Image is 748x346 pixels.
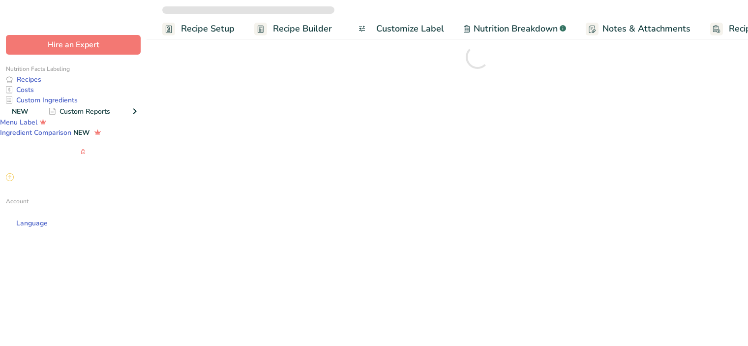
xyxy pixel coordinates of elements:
[62,255,82,266] a: FAQ .
[352,18,444,40] a: Customize Label
[586,18,690,40] a: Notes & Attachments
[464,18,566,40] a: Nutrition Breakdown
[273,22,332,35] span: Recipe Builder
[81,267,129,278] a: Privacy Policy
[6,255,60,266] a: Hire an Expert .
[6,218,48,228] a: Language
[86,148,105,157] div: BETA
[6,171,67,183] div: Upgrade Plan
[71,127,92,138] div: NEW
[162,18,235,40] a: Recipe Setup
[6,279,141,302] div: Powered By FoodLabelMaker © 2025 All Rights Reserved
[254,18,332,40] a: Recipe Builder
[10,106,30,117] div: NEW
[7,267,81,278] a: Terms & Conditions .
[6,35,141,55] button: Hire an Expert
[376,22,444,35] span: Customize Label
[181,22,235,35] span: Recipe Setup
[474,22,558,35] span: Nutrition Breakdown
[48,217,68,229] div: EN
[49,106,110,117] div: Custom Reports
[602,22,690,35] span: Notes & Attachments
